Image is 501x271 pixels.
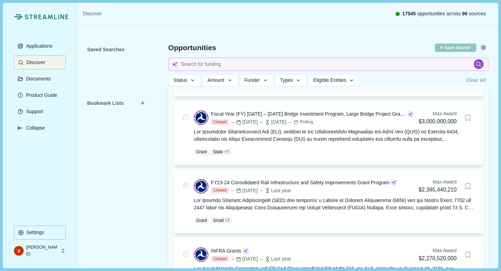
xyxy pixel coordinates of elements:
[24,230,44,235] p: Settings
[259,255,291,263] div: Last year
[24,92,57,98] p: Product Guide
[194,110,474,155] a: Fiscal Year (FY) [DATE] – [DATE] Bridge Investment Program, Large Bridge Project GrantsClosed[DAT...
[196,149,207,155] p: Grant
[230,255,258,263] div: [DATE]
[462,112,474,124] button: Bookmark this grant.
[14,72,66,86] button: Documents
[207,77,224,83] span: Amount
[435,44,476,52] button: Save current search & filters
[211,187,229,194] span: Closed
[462,11,468,16] span: 96
[213,217,224,224] p: Small
[194,179,208,193] img: DOT.png
[419,186,456,194] div: $2,385,440,210
[259,118,286,126] div: [DATE]
[14,121,66,135] button: Expand
[239,74,274,86] button: Funder
[168,57,488,71] input: Search for funding
[419,254,456,263] div: $2,270,520,000
[280,77,293,83] span: Types
[225,217,230,224] span: + 7
[224,149,229,155] span: + 7
[194,111,208,125] img: DOT.png
[462,180,474,192] button: Bookmark this grant.
[308,74,360,86] button: Eligible Entities
[14,14,66,20] a: Streamline Climate LogoStreamline Climate Logo
[211,119,229,125] span: Closed
[168,44,216,52] span: Opportunities
[211,110,406,118] div: Fiscal Year (FY) [DATE] – [DATE] Bridge Investment Program, Large Bridge Project Grants
[174,77,188,83] span: Status
[211,256,229,262] span: Closed
[14,88,66,102] button: Product Guide
[14,55,66,69] button: Discover
[194,248,208,262] img: DOT.png
[25,14,69,20] img: Streamline Climate Logo
[24,43,53,49] p: Applications
[402,11,416,16] span: 17545
[230,118,258,126] div: [DATE]
[87,100,124,107] span: Bookmark Lists
[87,46,124,53] span: Saved Searches
[419,247,456,254] div: Max Award
[14,226,66,242] a: Settings
[211,247,241,255] div: INFRA Grants
[230,187,258,194] div: [DATE]
[211,179,390,186] div: FY23-24 Consolidated Rail Infrastructure and Safety Improvements Grant Program
[24,60,45,65] p: Discover
[194,128,474,143] div: Lor Ipsumdolor Sitametconsect Adi (ELI), seddoei te inc Utlaboreetdolo Magnaaliqu eni Admi Ven (Q...
[24,76,51,82] p: Documents
[202,74,238,86] button: Amount
[14,104,66,118] button: Support
[168,74,201,86] button: Status
[402,10,486,17] span: opportunities across sources
[275,74,307,86] button: Types
[294,119,313,125] div: Rolling
[196,217,207,224] p: Grant
[83,10,102,17] a: Discover
[479,43,488,53] button: Settings
[194,178,474,224] a: FY23-24 Consolidated Rail Infrastructure and Safety Improvements Grant ProgramClosed[DATE]Last ye...
[419,110,456,117] div: Max Award
[259,187,291,194] div: Last year
[14,226,66,240] button: Settings
[14,246,24,256] img: profile picture
[462,249,474,261] button: Bookmark this grant.
[26,244,58,257] p: [PERSON_NAME]
[14,39,66,53] button: Applications
[213,149,223,155] p: State
[419,178,456,186] div: Max Award
[14,14,23,20] img: Streamline Climate Logo
[464,74,488,86] button: Clear All
[313,77,346,83] span: Eligible Entities
[24,125,45,131] p: Collapse
[419,117,456,126] div: $3,000,000,000
[24,109,43,115] p: Support
[194,197,474,211] div: Lor Ipsumdo Sitametc Adipiscingelit (SED) doe temporinc u Labore et Dolorem Aliquaenima (MINI) ve...
[245,77,260,83] span: Funder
